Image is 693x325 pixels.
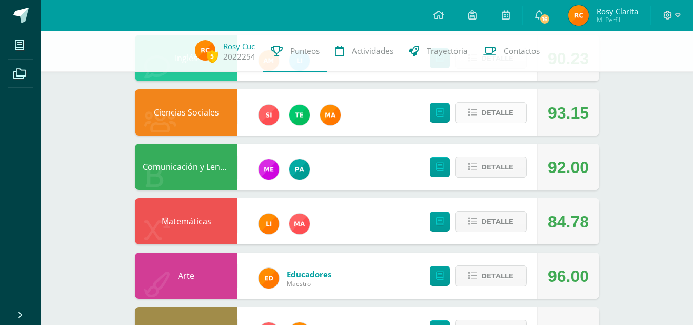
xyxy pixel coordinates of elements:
[455,157,527,178] button: Detalle
[455,265,527,286] button: Detalle
[259,268,279,289] img: ed927125212876238b0630303cb5fd71.png
[135,89,237,136] div: Ciencias Sociales
[548,253,589,299] div: 96.00
[195,40,215,61] img: d6563e441361322da49c5220f9b496b6.png
[548,90,589,136] div: 93.15
[259,105,279,125] img: 1e3c7f018e896ee8adc7065031dce62a.png
[289,214,310,234] img: 777e29c093aa31b4e16d68b2ed8a8a42.png
[401,31,476,72] a: Trayectoria
[597,15,638,24] span: Mi Perfil
[259,159,279,180] img: 498c526042e7dcf1c615ebb741a80315.png
[455,211,527,232] button: Detalle
[289,105,310,125] img: 43d3dab8d13cc64d9a3940a0882a4dc3.png
[548,144,589,190] div: 92.00
[320,105,341,125] img: 266030d5bbfb4fab9f05b9da2ad38396.png
[455,102,527,123] button: Detalle
[135,253,237,299] div: Arte
[207,50,218,63] span: 5
[481,103,513,122] span: Detalle
[223,51,255,62] a: 2022254
[481,212,513,231] span: Detalle
[289,159,310,180] img: 53dbe22d98c82c2b31f74347440a2e81.png
[481,158,513,177] span: Detalle
[263,31,327,72] a: Punteos
[287,279,331,288] span: Maestro
[539,13,550,25] span: 16
[135,144,237,190] div: Comunicación y Lenguaje
[223,41,255,51] a: Rosy Cuc
[504,46,540,56] span: Contactos
[287,269,331,279] a: Educadores
[352,46,393,56] span: Actividades
[327,31,401,72] a: Actividades
[548,199,589,245] div: 84.78
[135,198,237,244] div: Matemáticas
[259,214,279,234] img: d78b0415a9069934bf99e685b082ed4f.png
[290,46,320,56] span: Punteos
[427,46,468,56] span: Trayectoria
[568,5,589,26] img: d6563e441361322da49c5220f9b496b6.png
[481,266,513,285] span: Detalle
[597,6,638,16] span: Rosy Clarita
[476,31,547,72] a: Contactos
